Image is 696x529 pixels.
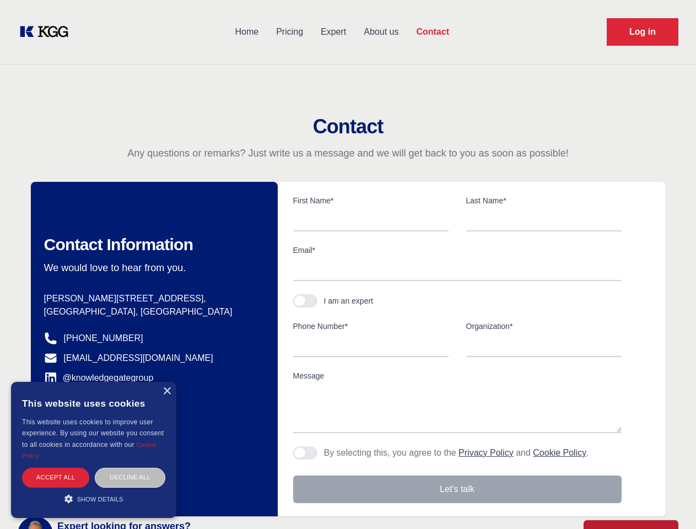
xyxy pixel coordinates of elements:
label: Email* [293,245,622,256]
div: Decline all [95,468,165,487]
p: We would love to hear from you. [44,261,260,274]
span: Show details [77,496,123,503]
p: [PERSON_NAME][STREET_ADDRESS], [44,292,260,305]
a: About us [355,18,407,46]
p: By selecting this, you agree to the and . [324,446,589,460]
a: Home [226,18,267,46]
div: Close [163,387,171,396]
label: First Name* [293,195,449,206]
a: @knowledgegategroup [44,371,154,385]
div: This website uses cookies [22,390,165,417]
h2: Contact Information [44,235,260,255]
a: Contact [407,18,458,46]
label: Message [293,370,622,381]
a: Cookie Policy [22,441,157,459]
div: Accept all [22,468,89,487]
h2: Contact [13,116,683,138]
span: This website uses cookies to improve user experience. By using our website you consent to all coo... [22,418,164,449]
div: I am an expert [324,295,374,306]
p: Any questions or remarks? Just write us a message and we will get back to you as soon as possible! [13,147,683,160]
iframe: Chat Widget [641,476,696,529]
label: Organization* [466,321,622,332]
button: Let's talk [293,476,622,503]
label: Last Name* [466,195,622,206]
div: Show details [22,493,165,504]
a: KOL Knowledge Platform: Talk to Key External Experts (KEE) [18,23,77,41]
p: [GEOGRAPHIC_DATA], [GEOGRAPHIC_DATA] [44,305,260,319]
a: Cookie Policy [533,448,586,457]
a: Request Demo [607,18,678,46]
label: Phone Number* [293,321,449,332]
a: Expert [312,18,355,46]
a: Privacy Policy [458,448,514,457]
a: [PHONE_NUMBER] [64,332,143,345]
a: [EMAIL_ADDRESS][DOMAIN_NAME] [64,352,213,365]
a: Pricing [267,18,312,46]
